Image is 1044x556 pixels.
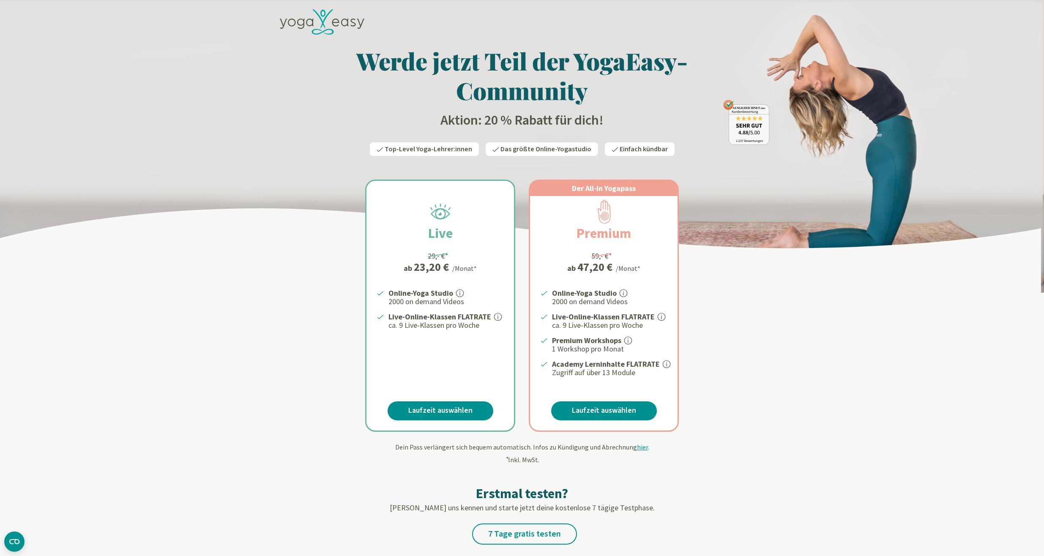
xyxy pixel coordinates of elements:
span: Das größte Online-Yogastudio [500,144,591,154]
h2: Aktion: 20 % Rabatt für dich! [275,112,769,129]
p: ca. 9 Live-Klassen pro Woche [388,320,504,330]
strong: Live-Online-Klassen FLATRATE [388,312,491,322]
strong: Online-Yoga Studio [552,288,617,298]
strong: Live-Online-Klassen FLATRATE [552,312,655,322]
h2: Live [408,223,473,243]
p: 1 Workshop pro Monat [552,344,667,354]
span: Top-Level Yoga-Lehrer:innen [385,144,472,154]
h2: Premium [556,223,651,243]
div: 59,- €* [591,250,612,262]
button: CMP-Widget öffnen [4,531,25,552]
span: hier [637,443,648,451]
div: 23,20 € [414,262,449,273]
div: 47,20 € [577,262,612,273]
strong: Academy Lerninhalte FLATRATE [552,359,660,369]
span: Der All-In Yogapass [572,183,636,193]
span: Einfach kündbar [620,144,668,154]
h2: Erstmal testen? [275,485,769,502]
span: ab [567,262,577,274]
strong: Premium Workshops [552,335,621,345]
strong: Online-Yoga Studio [388,288,453,298]
h1: Werde jetzt Teil der YogaEasy-Community [275,46,769,105]
div: /Monat* [452,263,477,273]
span: ab [404,262,414,274]
p: ca. 9 Live-Klassen pro Woche [552,320,667,330]
a: Laufzeit auswählen [388,401,493,420]
div: /Monat* [616,263,640,273]
div: 29,- €* [428,250,448,262]
p: Zugriff auf über 13 Module [552,368,667,378]
a: 7 Tage gratis testen [472,523,577,545]
p: 2000 on demand Videos [552,297,667,307]
p: 2000 on demand Videos [388,297,504,307]
p: [PERSON_NAME] uns kennen und starte jetzt deine kostenlose 7 tägige Testphase. [275,502,769,513]
div: Dein Pass verlängert sich bequem automatisch. Infos zu Kündigung und Abrechnung . Inkl. MwSt. [275,442,769,465]
a: Laufzeit auswählen [551,401,657,420]
img: ausgezeichnet_badge.png [723,100,769,145]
